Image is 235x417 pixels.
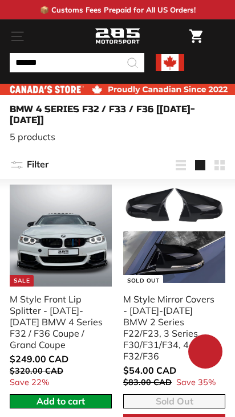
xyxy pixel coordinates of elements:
button: Sold Out [123,394,225,408]
img: Logo_285_Motorsport_areodynamics_components [95,27,140,46]
a: Sold Out M Style Mirror Covers - [DATE]-[DATE] BMW 2 Series F22/F23, 3 Series F30/F31/F34, 4 Seri... [123,185,225,394]
button: Add to cart [10,394,112,408]
div: M Style Front Lip Splitter - [DATE]-[DATE] BMW 4 Series F32 / F36 Coupe / Grand Coupe [10,293,105,350]
inbox-online-store-chat: Shopify online store chat [185,334,226,371]
span: Add to cart [37,395,85,407]
a: Sale M Style Front Lip Splitter - [DATE]-[DATE] BMW 4 Series F32 / F36 Coupe / Grand Coupe Save 22% [10,185,112,394]
span: Save 35% [176,377,216,387]
input: Search [10,53,144,72]
p: 5 products [10,131,225,142]
span: Sold Out [156,395,193,407]
span: $249.00 CAD [10,353,68,365]
a: Cart [184,20,208,52]
span: $83.00 CAD [123,377,172,387]
div: M Style Mirror Covers - [DATE]-[DATE] BMW 2 Series F22/F23, 3 Series F30/F31/F34, 4 Series F32/F36 [123,293,218,362]
span: Save 22% [10,377,49,387]
span: $320.00 CAD [10,366,63,376]
p: 📦 Customs Fees Prepaid for All US Orders! [40,5,196,14]
span: $54.00 CAD [123,365,176,376]
button: Filter [10,152,48,179]
div: Sale [10,275,34,287]
div: Sold Out [123,275,163,287]
h1: BMW 4 Series F32 / F33 / F36 [[DATE]-[DATE]] [10,104,225,125]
